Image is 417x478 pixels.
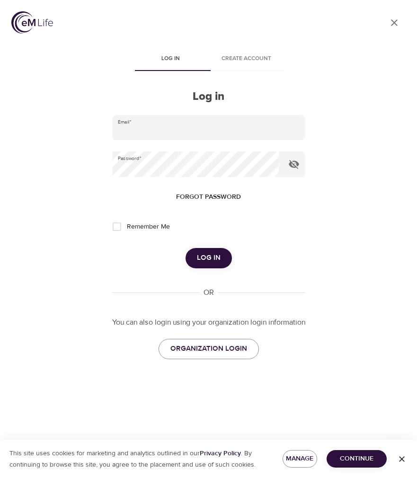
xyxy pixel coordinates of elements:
button: Manage [283,450,317,468]
span: Log in [139,54,203,64]
span: Manage [290,453,310,465]
button: Continue [327,450,387,468]
img: logo [11,11,53,34]
div: disabled tabs example [112,48,305,71]
a: Privacy Policy [200,449,241,458]
a: ORGANIZATION LOGIN [159,339,259,359]
a: close [383,11,406,34]
button: Log in [186,248,232,268]
span: ORGANIZATION LOGIN [170,343,247,355]
span: Remember Me [127,222,170,232]
span: Log in [197,252,221,264]
span: Forgot password [176,191,241,203]
span: Create account [214,54,279,64]
button: Forgot password [172,188,245,206]
p: You can also login using your organization login information [112,317,305,328]
div: OR [200,287,218,298]
span: Continue [334,453,379,465]
h2: Log in [112,90,305,104]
